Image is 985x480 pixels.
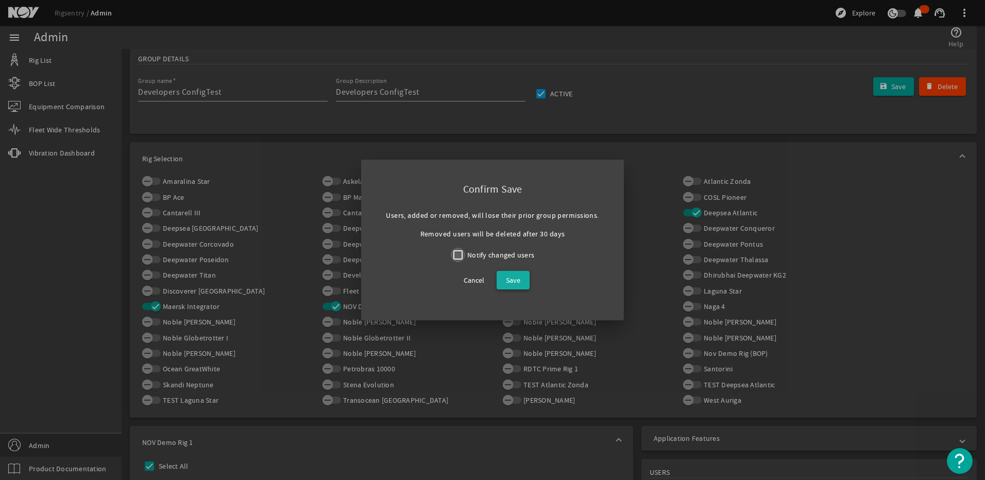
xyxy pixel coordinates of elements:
span: Cancel [464,274,484,286]
div: Users, added or removed, will lose their prior group permissions. [386,209,599,221]
span: Save [506,274,520,286]
label: Notify changed users [465,250,534,260]
div: Confirm Save [451,172,535,202]
button: Cancel [455,271,492,289]
button: Open Resource Center [947,448,973,474]
button: Save [497,271,530,289]
div: Removed users will be deleted after 30 days [386,228,599,247]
